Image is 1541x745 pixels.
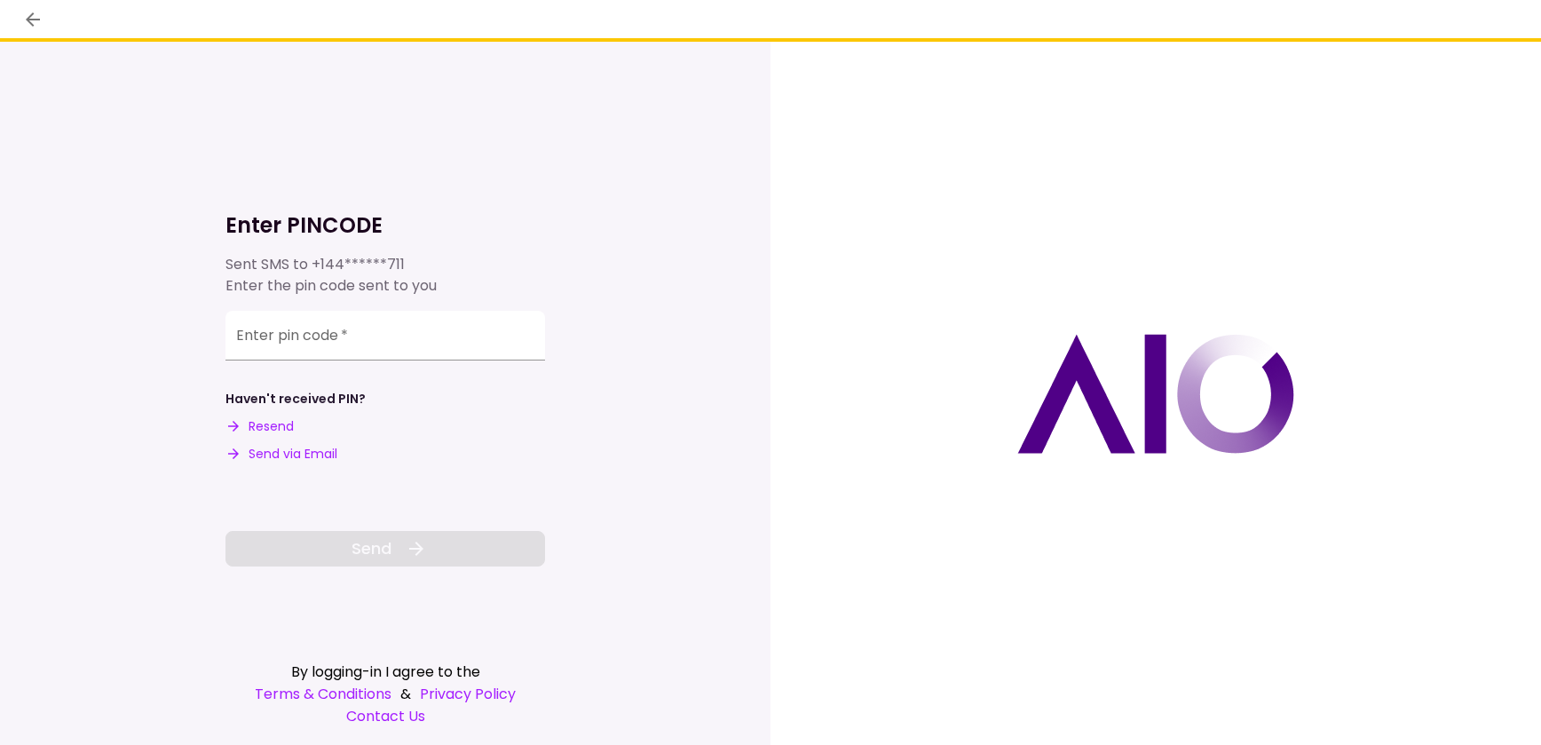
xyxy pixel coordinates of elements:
[225,417,294,436] button: Resend
[225,445,337,464] button: Send via Email
[255,683,391,705] a: Terms & Conditions
[225,390,366,408] div: Haven't received PIN?
[225,705,545,727] a: Contact Us
[1017,334,1294,454] img: AIO logo
[225,211,545,240] h1: Enter PINCODE
[225,683,545,705] div: &
[18,4,48,35] button: back
[225,531,545,567] button: Send
[352,536,391,560] span: Send
[225,254,545,297] div: Sent SMS to Enter the pin code sent to you
[225,661,545,683] div: By logging-in I agree to the
[420,683,516,705] a: Privacy Policy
